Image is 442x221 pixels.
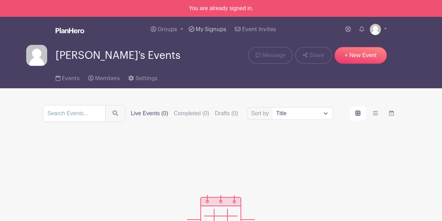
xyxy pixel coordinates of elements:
div: filters [131,109,244,118]
span: My Signups [196,27,226,32]
img: default-ce2991bfa6775e67f084385cd625a349d9dcbb7a52a09fb2fda1e96e2d18dcdb.png [370,24,381,35]
label: Completed (0) [174,109,209,118]
a: Message [248,47,292,64]
span: Event Invites [242,27,276,32]
a: Share [295,47,331,64]
a: My Signups [186,17,229,42]
span: Share [309,51,324,60]
span: Settings [136,76,158,81]
input: Search Events... [43,105,106,122]
span: Members [95,76,120,81]
span: Message [262,51,285,60]
a: Event Invites [232,17,278,42]
a: Members [88,66,120,88]
label: Drafts (0) [215,109,238,118]
a: Groups [148,17,186,42]
div: order and view [350,106,399,120]
img: default-ce2991bfa6775e67f084385cd625a349d9dcbb7a52a09fb2fda1e96e2d18dcdb.png [26,45,47,66]
span: Groups [158,27,177,32]
a: Settings [128,66,157,88]
span: [PERSON_NAME]'s Events [56,50,180,61]
label: Live Events (0) [131,109,168,118]
span: Events [62,76,80,81]
img: logo_white-6c42ec7e38ccf1d336a20a19083b03d10ae64f83f12c07503d8b9e83406b4c7d.svg [56,28,84,33]
a: Events [56,66,80,88]
label: Sort by [251,109,271,118]
a: + New Event [334,47,387,64]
